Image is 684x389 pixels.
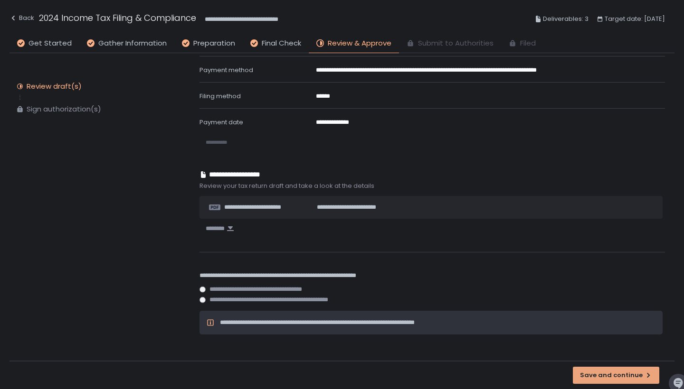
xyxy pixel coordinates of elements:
[262,38,301,49] span: Final Check
[543,13,589,25] span: Deliverables: 3
[520,38,536,49] span: Filed
[98,38,167,49] span: Gather Information
[418,38,494,49] span: Submit to Authorities
[199,65,253,74] span: Payment method
[573,367,659,384] button: Save and continue
[199,182,665,190] span: Review your tax return draft and take a look at the details
[580,371,652,380] div: Save and continue
[27,82,82,91] div: Review draft(s)
[605,13,665,25] span: Target date: [DATE]
[9,12,34,24] div: Back
[199,92,241,101] span: Filing method
[193,38,235,49] span: Preparation
[9,11,34,27] button: Back
[328,38,391,49] span: Review & Approve
[199,118,243,127] span: Payment date
[28,38,72,49] span: Get Started
[39,11,196,24] h1: 2024 Income Tax Filing & Compliance
[27,104,101,114] div: Sign authorization(s)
